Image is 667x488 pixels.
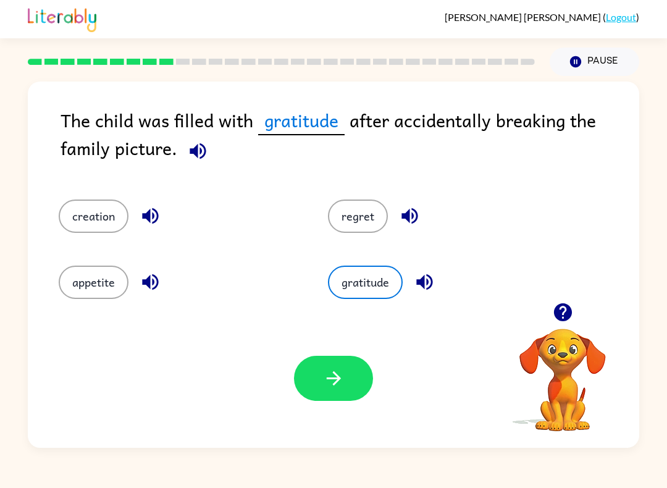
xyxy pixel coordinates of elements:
div: The child was filled with after accidentally breaking the family picture. [61,106,639,175]
span: gratitude [258,106,345,135]
div: ( ) [445,11,639,23]
a: Logout [606,11,636,23]
button: appetite [59,266,128,299]
button: creation [59,200,128,233]
button: regret [328,200,388,233]
video: Your browser must support playing .mp4 files to use Literably. Please try using another browser. [501,309,624,433]
img: Literably [28,5,96,32]
button: gratitude [328,266,403,299]
span: [PERSON_NAME] [PERSON_NAME] [445,11,603,23]
button: Pause [550,48,639,76]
